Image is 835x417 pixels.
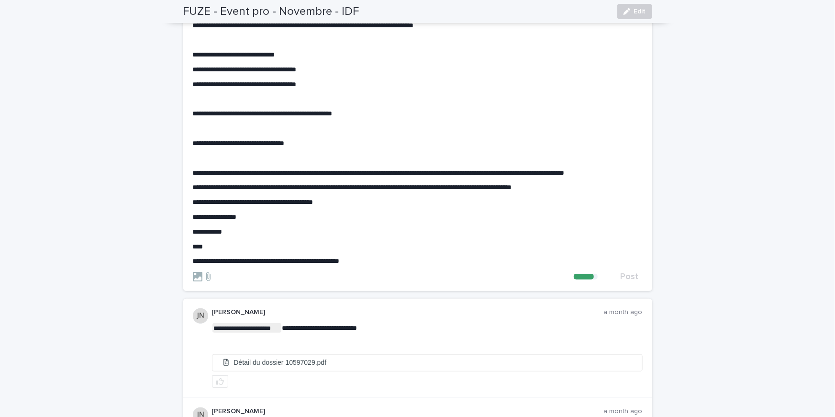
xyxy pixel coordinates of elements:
[212,375,228,388] button: like this post
[183,5,359,19] h2: FUZE - Event pro - Novembre - IDF
[212,308,604,316] p: [PERSON_NAME]
[634,8,646,15] span: Edit
[617,272,643,281] button: Post
[212,355,642,371] li: Détail du dossier 10597029.pdf
[604,308,643,316] p: a month ago
[604,407,643,416] p: a month ago
[574,274,617,280] div: null
[617,4,652,19] button: Edit
[212,407,604,416] p: [PERSON_NAME]
[212,355,642,371] a: Détail du dossier 10597029.pdf
[621,272,639,281] span: Post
